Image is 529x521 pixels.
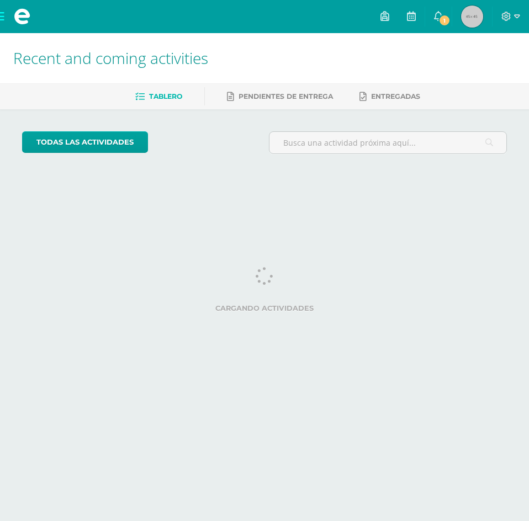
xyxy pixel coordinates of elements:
label: Cargando actividades [22,304,507,312]
a: todas las Actividades [22,131,148,153]
span: Entregadas [371,92,420,100]
span: Tablero [149,92,182,100]
span: Recent and coming activities [13,47,208,68]
a: Pendientes de entrega [227,88,333,105]
img: 45x45 [461,6,483,28]
a: Entregadas [359,88,420,105]
span: 1 [438,14,451,26]
a: Tablero [135,88,182,105]
span: Pendientes de entrega [239,92,333,100]
input: Busca una actividad próxima aquí... [269,132,506,153]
